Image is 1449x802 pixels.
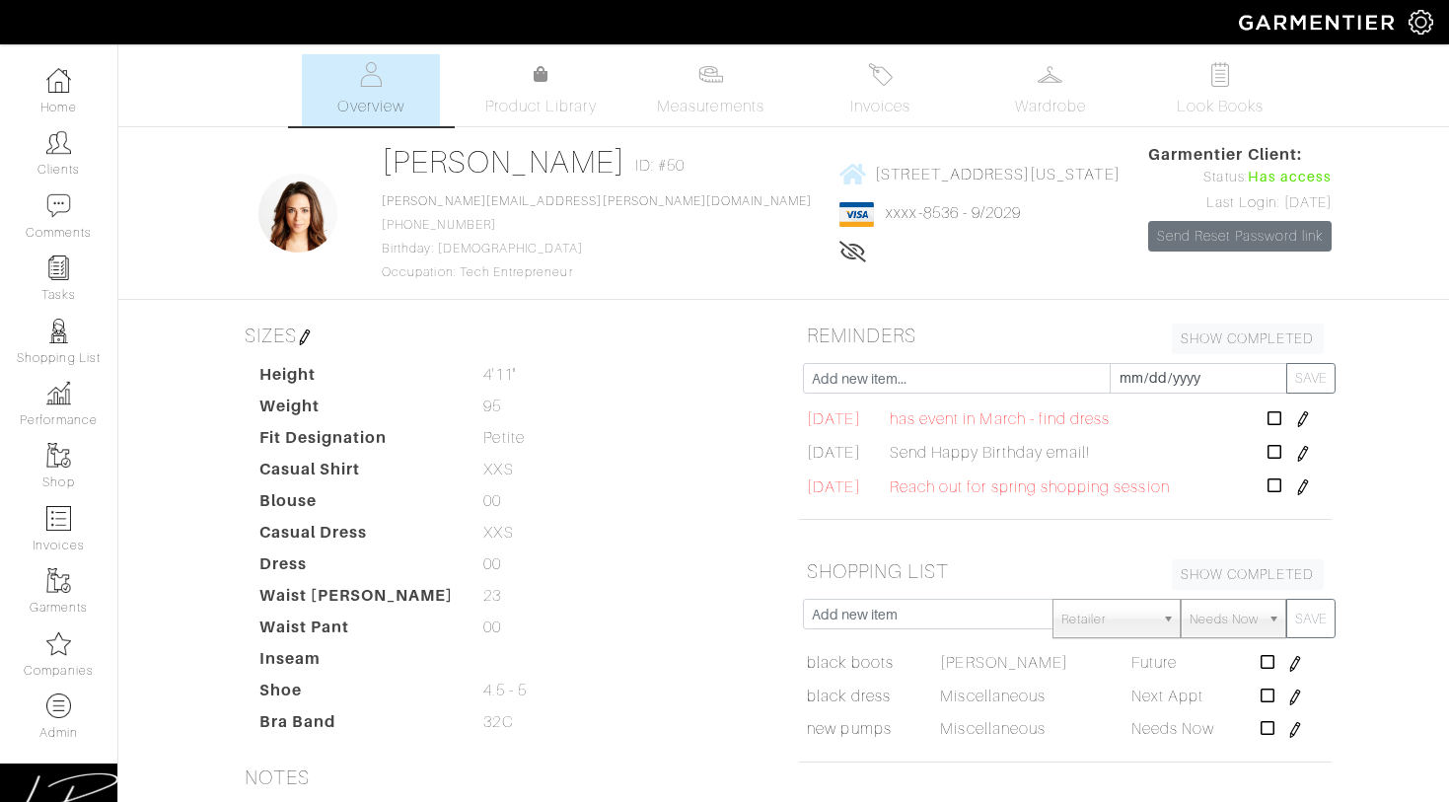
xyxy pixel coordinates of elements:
[245,584,470,616] dt: Waist [PERSON_NAME]
[483,426,524,450] span: Petite
[890,407,1111,431] span: has event in March - find dress
[1286,599,1336,638] button: SAVE
[890,441,1090,465] span: Send Happy Birthday email!
[46,130,71,155] img: clients-icon-6bae9207a08558b7cb47a8932f037763ab4055f8c8b6bfacd5dc20c3e0201464.png
[1131,654,1177,672] span: Future
[1172,559,1324,590] a: SHOW COMPLETED
[940,654,1068,672] span: [PERSON_NAME]
[46,381,71,405] img: graph-8b7af3c665d003b59727f371ae50e7771705bf0c487971e6e97d053d13c5068d.png
[46,255,71,280] img: reminder-icon-8004d30b9f0a5d33ae49ab947aed9ed385cf756f9e5892f1edd6e32f2345188e.png
[483,395,501,418] span: 95
[46,693,71,718] img: custom-products-icon-6973edde1b6c6774590e2ad28d3d057f2f42decad08aa0e48061009ba2575b3a.png
[297,329,313,345] img: pen-cf24a1663064a2ec1b9c1bd2387e9de7a2fa800b781884d57f21acf72779bad2.png
[1287,656,1303,672] img: pen-cf24a1663064a2ec1b9c1bd2387e9de7a2fa800b781884d57f21acf72779bad2.png
[1177,95,1265,118] span: Look Books
[382,194,812,279] span: [PHONE_NUMBER] Birthday: [DEMOGRAPHIC_DATA] Occupation: Tech Entrepreneur
[807,407,860,431] span: [DATE]
[245,521,470,552] dt: Casual Dress
[483,616,501,639] span: 00
[875,165,1120,182] span: [STREET_ADDRESS][US_STATE]
[483,489,501,513] span: 00
[483,363,515,387] span: 4'11"
[1248,167,1333,188] span: Has access
[359,62,384,87] img: basicinfo-40fd8af6dae0f16599ec9e87c0ef1c0a1fdea2edbe929e3d69a839185d80c458.svg
[886,204,1021,222] a: xxxx-8536 - 9/2029
[807,685,891,708] a: black dress
[46,506,71,531] img: orders-icon-0abe47150d42831381b5fb84f609e132dff9fe21cb692f30cb5eec754e2cba89.png
[46,568,71,593] img: garments-icon-b7da505a4dc4fd61783c78ac3ca0ef83fa9d6f193b1c9dc38574b1d14d53ca28.png
[245,647,470,679] dt: Inseam
[46,319,71,343] img: stylists-icon-eb353228a002819b7ec25b43dbf5f0378dd9e0616d9560372ff212230b889e62.png
[382,194,812,208] a: [PERSON_NAME][EMAIL_ADDRESS][PERSON_NAME][DOMAIN_NAME]
[1295,479,1311,495] img: pen-cf24a1663064a2ec1b9c1bd2387e9de7a2fa800b781884d57f21acf72779bad2.png
[483,552,501,576] span: 00
[868,62,893,87] img: orders-27d20c2124de7fd6de4e0e44c1d41de31381a507db9b33961299e4e07d508b8c.svg
[302,54,440,126] a: Overview
[245,363,470,395] dt: Height
[1148,221,1332,252] a: Send Reset Password link
[483,521,513,545] span: XXS
[245,616,470,647] dt: Waist Pant
[46,193,71,218] img: comment-icon-a0a6a9ef722e966f86d9cbdc48e553b5cf19dbc54f86b18d962a5391bc8f6eb6.png
[803,363,1111,394] input: Add new item...
[1295,446,1311,462] img: pen-cf24a1663064a2ec1b9c1bd2387e9de7a2fa800b781884d57f21acf72779bad2.png
[1148,167,1332,188] div: Status:
[1229,5,1409,39] img: garmentier-logo-header-white-b43fb05a5012e4ada735d5af1a66efaba907eab6374d6393d1fbf88cb4ef424d.png
[812,54,950,126] a: Invoices
[1287,690,1303,705] img: pen-cf24a1663064a2ec1b9c1bd2387e9de7a2fa800b781884d57f21acf72779bad2.png
[46,68,71,93] img: dashboard-icon-dbcd8f5a0b271acd01030246c82b418ddd0df26cd7fceb0bd07c9910d44c42f6.png
[635,154,685,178] span: ID: #50
[237,316,769,355] h5: SIZES
[1172,324,1324,354] a: SHOW COMPLETED
[1286,363,1336,394] button: SAVE
[245,426,470,458] dt: Fit Designation
[483,710,513,734] span: 32C
[1148,143,1332,167] span: Garmentier Client:
[1148,192,1332,214] div: Last Login: [DATE]
[803,599,1054,629] input: Add new item
[799,316,1332,355] h5: REMINDERS
[471,63,610,118] a: Product Library
[940,688,1046,705] span: Miscellaneous
[485,95,597,118] span: Product Library
[483,458,513,481] span: XXS
[839,202,874,227] img: visa-934b35602734be37eb7d5d7e5dbcd2044c359bf20a24dc3361ca3fa54326a8a7.png
[237,758,769,797] h5: NOTES
[1131,720,1214,738] span: Needs Now
[1190,600,1259,639] span: Needs Now
[807,475,860,499] span: [DATE]
[382,144,625,180] a: [PERSON_NAME]
[337,95,403,118] span: Overview
[940,720,1046,738] span: Miscellaneous
[1295,411,1311,427] img: pen-cf24a1663064a2ec1b9c1bd2387e9de7a2fa800b781884d57f21acf72779bad2.png
[981,54,1120,126] a: Wardrobe
[483,679,526,702] span: 4.5 - 5
[641,54,780,126] a: Measurements
[1409,10,1433,35] img: gear-icon-white-bd11855cb880d31180b6d7d6211b90ccbf57a29d726f0c71d8c61bd08dd39cc2.png
[46,631,71,656] img: companies-icon-14a0f246c7e91f24465de634b560f0151b0cc5c9ce11af5fac52e6d7d6371812.png
[1061,600,1154,639] span: Retailer
[1287,722,1303,738] img: pen-cf24a1663064a2ec1b9c1bd2387e9de7a2fa800b781884d57f21acf72779bad2.png
[1131,688,1203,705] span: Next Appt
[657,95,764,118] span: Measurements
[245,710,470,742] dt: Bra Band
[245,552,470,584] dt: Dress
[807,651,894,675] a: black boots
[799,551,1332,591] h5: SHOPPING LIST
[890,475,1170,499] span: Reach out for spring shopping session
[839,162,1120,186] a: [STREET_ADDRESS][US_STATE]
[245,679,470,710] dt: Shoe
[245,395,470,426] dt: Weight
[1015,95,1086,118] span: Wardrobe
[483,584,501,608] span: 23
[245,458,470,489] dt: Casual Shirt
[46,443,71,468] img: garments-icon-b7da505a4dc4fd61783c78ac3ca0ef83fa9d6f193b1c9dc38574b1d14d53ca28.png
[245,489,470,521] dt: Blouse
[807,441,860,465] span: [DATE]
[850,95,910,118] span: Invoices
[1207,62,1232,87] img: todo-9ac3debb85659649dc8f770b8b6100bb5dab4b48dedcbae339e5042a72dfd3cc.svg
[698,62,723,87] img: measurements-466bbee1fd09ba9460f595b01e5d73f9e2bff037440d3c8f018324cb6cdf7a4a.svg
[1038,62,1062,87] img: wardrobe-487a4870c1b7c33e795ec22d11cfc2ed9d08956e64fb3008fe2437562e282088.svg
[1151,54,1289,126] a: Look Books
[807,717,891,741] a: new pumps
